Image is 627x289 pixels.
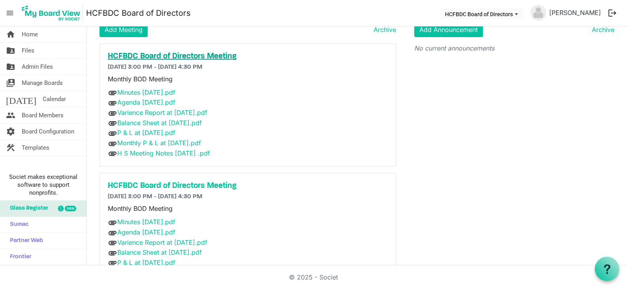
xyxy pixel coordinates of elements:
h6: [DATE] 3:00 PM - [DATE] 4:30 PM [108,64,388,71]
a: P & L at [DATE].pdf [117,259,175,266]
a: Minutes [DATE].pdf [117,88,175,96]
a: Archive [370,25,396,34]
a: HCFBDC Board of Directors [86,5,191,21]
a: Minutes [DATE].pdf [117,218,175,226]
span: menu [2,6,17,21]
a: Add Announcement [414,22,483,37]
span: settings [6,124,15,139]
a: Varience Report at [DATE].pdf [117,238,207,246]
img: no-profile-picture.svg [530,5,546,21]
a: Monthly P & L at [DATE].pdf [117,139,201,147]
span: attachment [108,218,117,227]
span: attachment [108,149,117,158]
span: Glass Register [6,201,48,216]
span: attachment [108,139,117,148]
a: Varience Report at [DATE].pdf [117,109,207,116]
a: My Board View Logo [19,3,86,23]
span: Admin Files [22,59,53,75]
span: Manage Boards [22,75,63,91]
span: folder_shared [6,43,15,58]
span: Home [22,26,38,42]
a: HCFBDC Board of Directors Meeting [108,52,388,61]
span: folder_shared [6,59,15,75]
a: HCFBDC Board of Directors Meeting [108,181,388,191]
span: construction [6,140,15,156]
a: Archive [589,25,614,34]
a: H S Meeting Notes [DATE] .pdf [117,149,210,157]
span: attachment [108,248,117,258]
p: No current announcements [414,43,614,53]
span: Societ makes exceptional software to support nonprofits. [4,173,83,197]
span: attachment [108,129,117,138]
span: Files [22,43,34,58]
span: attachment [108,98,117,108]
a: Agenda [DATE].pdf [117,98,175,106]
span: Calendar [43,91,66,107]
a: [PERSON_NAME] [546,5,604,21]
button: HCFBDC Board of Directors dropdownbutton [439,8,523,19]
a: © 2025 - Societ [289,273,338,281]
span: switch_account [6,75,15,91]
a: Balance Sheet at [DATE].pdf [117,248,202,256]
span: attachment [108,88,117,98]
span: Partner Web [6,233,43,249]
span: Templates [22,140,49,156]
span: Frontier [6,249,31,265]
div: new [65,206,76,211]
span: attachment [108,258,117,268]
span: people [6,107,15,123]
button: logout [604,5,621,21]
span: attachment [108,109,117,118]
span: attachment [108,238,117,248]
span: Board Members [22,107,64,123]
span: Board Configuration [22,124,74,139]
a: P & L at [DATE].pdf [117,129,175,137]
span: Sumac [6,217,28,233]
span: attachment [108,118,117,128]
a: Agenda [DATE].pdf [117,228,175,236]
h6: [DATE] 3:00 PM - [DATE] 4:30 PM [108,193,388,201]
span: home [6,26,15,42]
span: [DATE] [6,91,36,107]
img: My Board View Logo [19,3,83,23]
a: Add Meeting [99,22,148,37]
p: Monthly BOD Meeting [108,74,388,84]
a: Balance Sheet at [DATE].pdf [117,119,202,127]
p: Monthly BOD Meeting [108,204,388,213]
span: attachment [108,228,117,238]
